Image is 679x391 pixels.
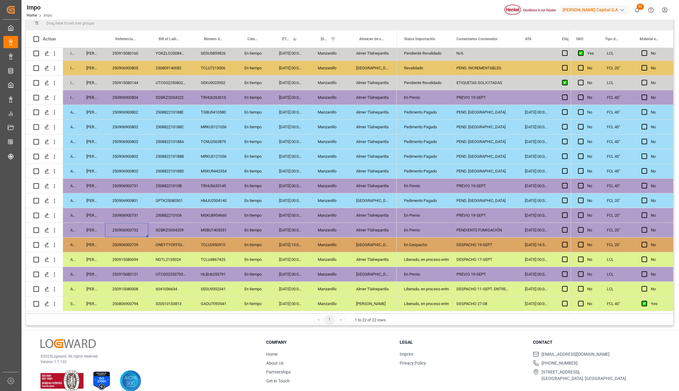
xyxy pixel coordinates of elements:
[79,238,105,252] div: [PERSON_NAME]
[148,90,193,105] div: SDBKZS004222
[349,105,397,119] div: Almer Tlalnepantla
[599,223,634,237] div: FCL 20"
[79,296,105,311] div: [PERSON_NAME]
[518,120,555,134] div: [DATE] 00:00:00
[310,296,349,311] div: Manzanillo
[79,105,105,119] div: [PERSON_NAME]
[115,37,135,41] span: Referencia Leschaco
[518,164,555,178] div: [DATE] 00:00:00
[349,164,397,178] div: Almer Tlalnepantla
[26,238,397,252] div: Press SPACE to select this row.
[310,238,349,252] div: Manzanillo
[79,164,105,178] div: [PERSON_NAME]
[400,361,426,366] a: Privacy Policy
[571,296,673,311] div: Press SPACE to select this row.
[148,164,193,178] div: 250882210188D
[26,46,397,61] div: Press SPACE to select this row.
[105,120,148,134] div: 250906900802
[404,61,442,75] div: Revalidado
[63,179,79,193] div: Arrived
[349,282,397,296] div: Almer Tlalnepantla
[272,46,310,60] div: [DATE] 00:00:00
[148,252,193,267] div: NGTL2135024
[571,134,673,149] div: Press SPACE to select this row.
[63,61,79,75] div: In progress
[587,91,592,105] div: No
[63,252,79,267] div: Arrived
[105,105,148,119] div: 250906900802
[349,61,397,75] div: [GEOGRAPHIC_DATA]
[518,223,555,237] div: [DATE] 00:00:00
[63,120,79,134] div: Arrived
[266,361,284,366] a: About Us
[349,179,397,193] div: Almer Tlalnepantla
[237,61,272,75] div: En tiempo
[599,120,634,134] div: FCL 40"
[571,61,673,75] div: Press SPACE to select this row.
[571,238,673,252] div: Press SPACE to select this row.
[349,75,397,90] div: Almer Tlalnepantla
[105,61,148,75] div: 250906900805
[272,179,310,193] div: [DATE] 00:00:00
[644,3,658,17] button: Help Center
[599,208,634,223] div: FCL 20"
[310,223,349,237] div: Manzanillo
[26,90,397,105] div: Press SPACE to select this row.
[404,46,442,60] div: Pendiente Revalidado
[79,46,105,60] div: [PERSON_NAME]
[63,296,79,311] div: Storage
[193,267,237,281] div: HLBU6255791
[310,179,349,193] div: Manzanillo
[237,120,272,134] div: En tiempo
[148,238,193,252] div: ONEYTYOFF5333400
[449,267,518,281] div: PREVIO 19-SEPT
[148,61,193,75] div: 250809140082
[571,90,673,105] div: Press SPACE to select this row.
[193,238,237,252] div: TCLU2950910
[26,296,397,311] div: Press SPACE to select this row.
[310,90,349,105] div: Manzanillo
[518,267,555,281] div: [DATE] 00:00:00
[310,105,349,119] div: Manzanillo
[282,37,289,41] span: ETA Aduana
[148,296,193,311] div: 320510153813
[26,193,397,208] div: Press SPACE to select this row.
[310,75,349,90] div: Manzanillo
[237,149,272,164] div: En tiempo
[193,179,237,193] div: TRHU5633145
[310,208,349,223] div: Manzanillo
[349,120,397,134] div: Almer Tlalnepantla
[449,75,518,90] div: ETIQUETAS SOLICITADAS
[237,267,272,281] div: En tiempo
[237,90,272,105] div: En tiempo
[204,37,224,41] span: Número de Contenedor
[359,37,384,41] span: Almacen de entrega
[105,208,148,223] div: 250906900731
[404,76,442,90] div: Pendiente Revalidado
[272,164,310,178] div: [DATE] 00:00:00
[630,3,644,17] button: show 52 new notifications
[310,252,349,267] div: Manzanillo
[148,134,193,149] div: 250882210188A
[349,208,397,223] div: Almer Tlalnepantla
[518,179,555,193] div: [DATE] 00:00:00
[272,90,310,105] div: [DATE] 00:00:00
[26,267,397,282] div: Press SPACE to select this row.
[237,296,272,311] div: En tiempo
[79,267,105,281] div: [PERSON_NAME]
[27,3,52,12] div: Impo
[237,46,272,60] div: En tiempo
[266,352,277,357] a: Home
[193,223,237,237] div: MSBU1405351
[79,61,105,75] div: [PERSON_NAME]
[349,252,397,267] div: Almer Tlalnepantla
[79,75,105,90] div: [PERSON_NAME]
[63,134,79,149] div: Arrived
[193,149,237,164] div: MRKU5121056
[247,37,259,41] span: Categoría
[237,134,272,149] div: En tiempo
[148,282,193,296] div: 6041036634
[105,46,148,60] div: 250915080160
[79,179,105,193] div: [PERSON_NAME]
[571,179,673,193] div: Press SPACE to select this row.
